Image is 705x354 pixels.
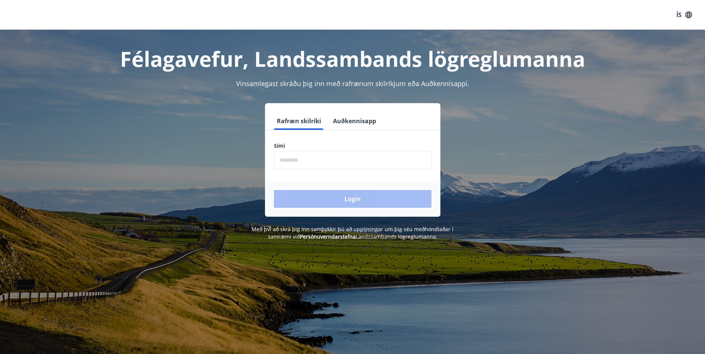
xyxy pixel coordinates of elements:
span: Vinsamlegast skráðu þig inn með rafrænum skilríkjum eða Auðkennisappi. [236,79,469,88]
button: Auðkennisapp [330,112,379,130]
button: ÍS [672,8,696,22]
h1: Félagavefur, Landssambands lögreglumanna [94,45,611,73]
label: Sími [274,142,431,150]
button: Rafræn skilríki [274,112,324,130]
a: Persónuverndarstefna [300,233,356,240]
span: Með því að skrá þig inn samþykkir þú að upplýsingar um þig séu meðhöndlaðar í samræmi við Landssa... [252,226,453,240]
